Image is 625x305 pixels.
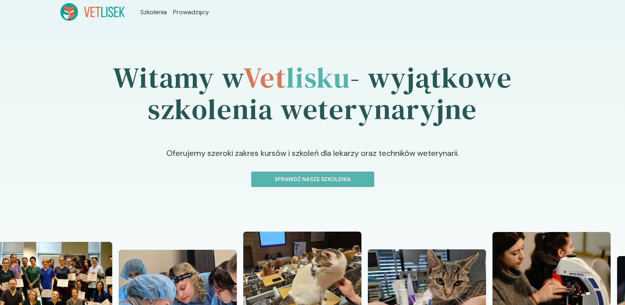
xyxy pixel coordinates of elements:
[140,7,167,17] a: Szkolenia
[173,7,209,17] a: Prowadzący
[104,147,521,172] p: Oferujemy szeroki zakres kursów i szkoleń dla lekarzy oraz techników weterynarii.
[251,172,374,187] button: Sprawdź nasze szkolenia
[243,58,286,97] span: Vet
[286,58,350,97] span: lisku
[258,175,368,183] p: Sprawdź nasze szkolenia
[60,40,565,147] h1: Witamy w - wyjątkowe szkolenia weterynaryjne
